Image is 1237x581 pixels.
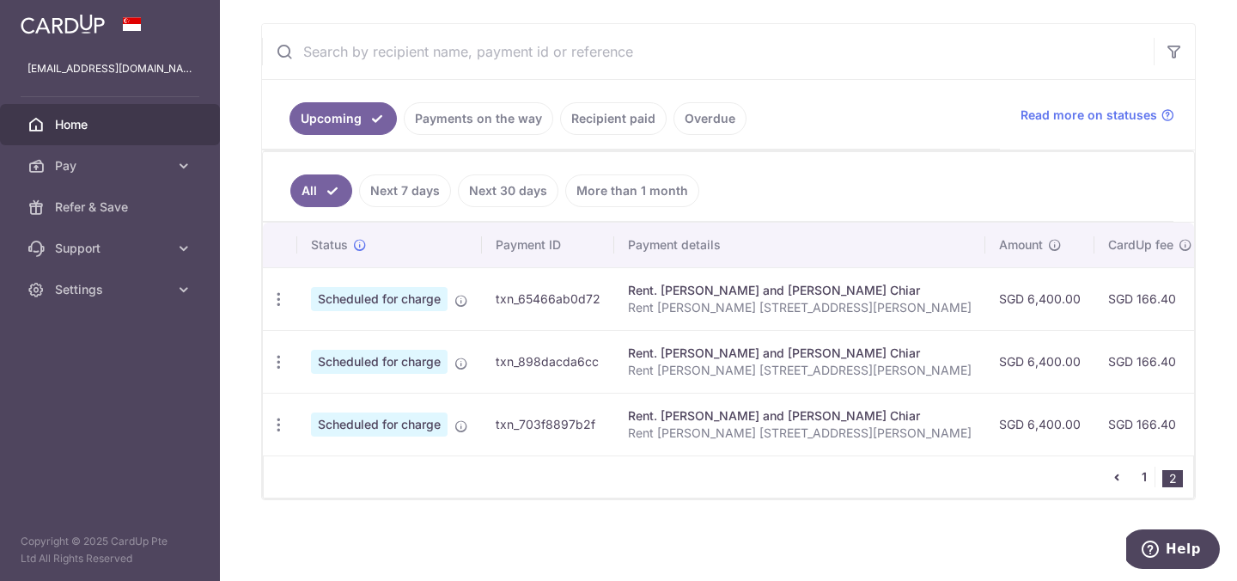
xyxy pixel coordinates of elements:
[404,102,553,135] a: Payments on the way
[999,236,1043,254] span: Amount
[21,14,105,34] img: CardUp
[1108,236,1173,254] span: CardUp fee
[27,60,192,77] p: [EMAIL_ADDRESS][DOMAIN_NAME]
[673,102,746,135] a: Overdue
[1162,470,1183,487] li: 2
[359,174,451,207] a: Next 7 days
[985,393,1094,456] td: SGD 6,400.00
[628,282,972,299] div: Rent. [PERSON_NAME] and [PERSON_NAME] Chiar
[55,199,168,216] span: Refer & Save
[628,425,972,442] p: Rent [PERSON_NAME] [STREET_ADDRESS][PERSON_NAME]
[628,299,972,316] p: Rent [PERSON_NAME] [STREET_ADDRESS][PERSON_NAME]
[482,223,614,267] th: Payment ID
[458,174,558,207] a: Next 30 days
[55,116,168,133] span: Home
[482,267,614,330] td: txn_65466ab0d72
[1134,467,1155,487] a: 1
[628,362,972,379] p: Rent [PERSON_NAME] [STREET_ADDRESS][PERSON_NAME]
[614,223,985,267] th: Payment details
[628,345,972,362] div: Rent. [PERSON_NAME] and [PERSON_NAME] Chiar
[1094,393,1206,456] td: SGD 166.40
[311,350,448,374] span: Scheduled for charge
[1021,107,1174,124] a: Read more on statuses
[311,287,448,311] span: Scheduled for charge
[628,407,972,425] div: Rent. [PERSON_NAME] and [PERSON_NAME] Chiar
[482,393,614,456] td: txn_703f8897b2f
[55,157,168,174] span: Pay
[1094,267,1206,330] td: SGD 166.40
[311,413,448,437] span: Scheduled for charge
[565,174,699,207] a: More than 1 month
[1021,107,1157,124] span: Read more on statuses
[482,330,614,393] td: txn_898dacda6cc
[289,102,397,135] a: Upcoming
[311,236,348,254] span: Status
[1094,330,1206,393] td: SGD 166.40
[985,267,1094,330] td: SGD 6,400.00
[1106,456,1193,498] nav: pager
[55,281,168,298] span: Settings
[55,240,168,257] span: Support
[290,174,352,207] a: All
[262,24,1154,79] input: Search by recipient name, payment id or reference
[560,102,667,135] a: Recipient paid
[985,330,1094,393] td: SGD 6,400.00
[1126,529,1220,572] iframe: Opens a widget where you can find more information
